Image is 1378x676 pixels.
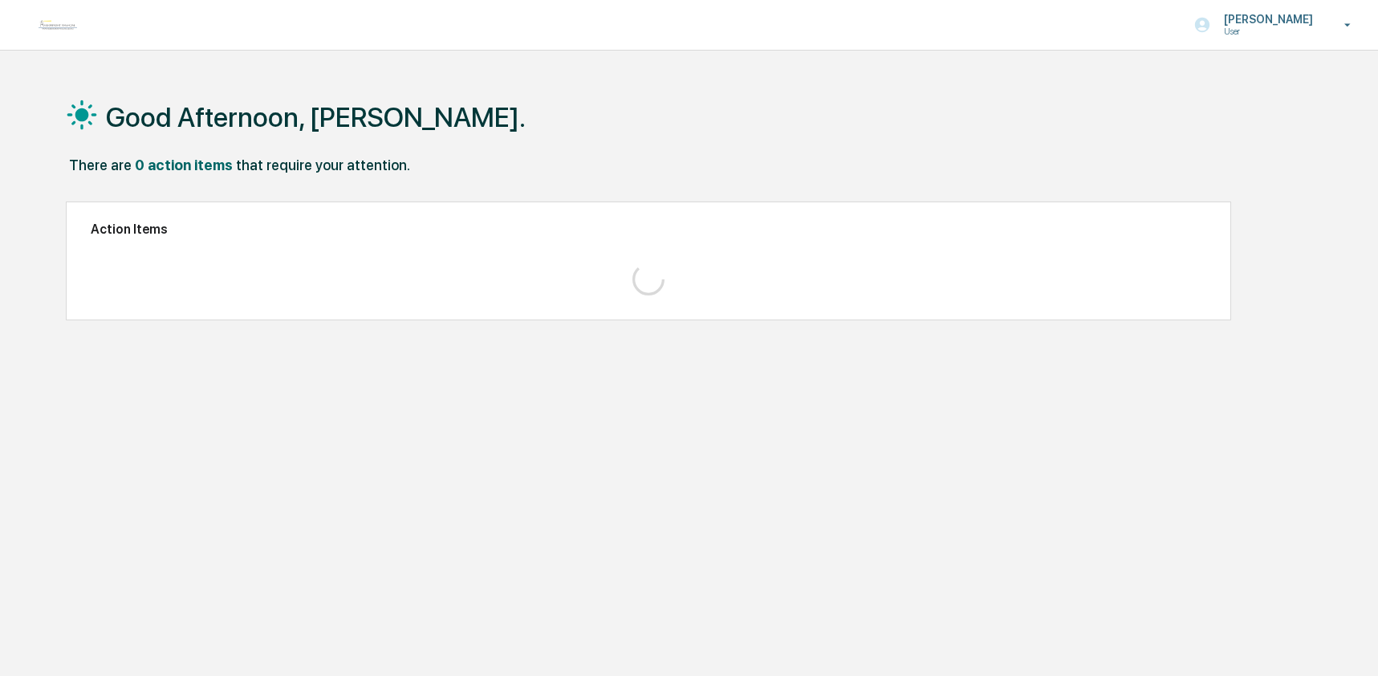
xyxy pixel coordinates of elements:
p: User [1211,26,1321,37]
div: There are [69,157,132,173]
div: that require your attention. [236,157,410,173]
p: [PERSON_NAME] [1211,13,1321,26]
div: 0 action items [135,157,233,173]
img: logo [39,20,77,31]
h2: Action Items [91,222,1207,237]
h1: Good Afternoon, [PERSON_NAME]. [106,101,526,133]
